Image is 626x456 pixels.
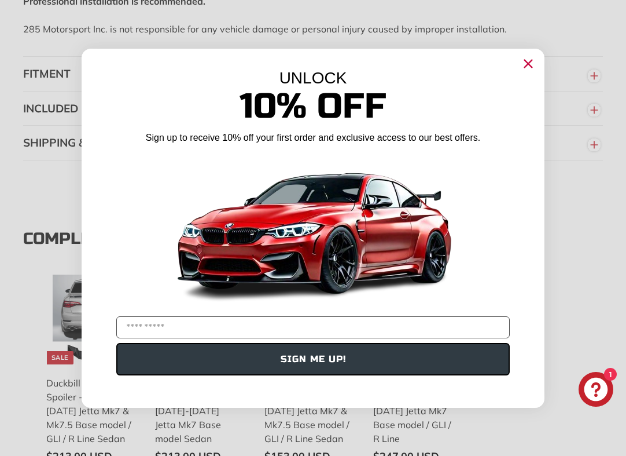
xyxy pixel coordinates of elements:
[146,133,480,143] span: Sign up to receive 10% off your first order and exclusive access to our best offers.
[168,149,458,312] img: Banner showing BMW 4 Series Body kit
[575,372,617,410] inbox-online-store-chat: Shopify online store chat
[519,54,537,73] button: Close dialog
[116,316,510,338] input: YOUR EMAIL
[240,85,386,127] span: 10% Off
[279,69,347,87] span: UNLOCK
[116,343,510,375] button: SIGN ME UP!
